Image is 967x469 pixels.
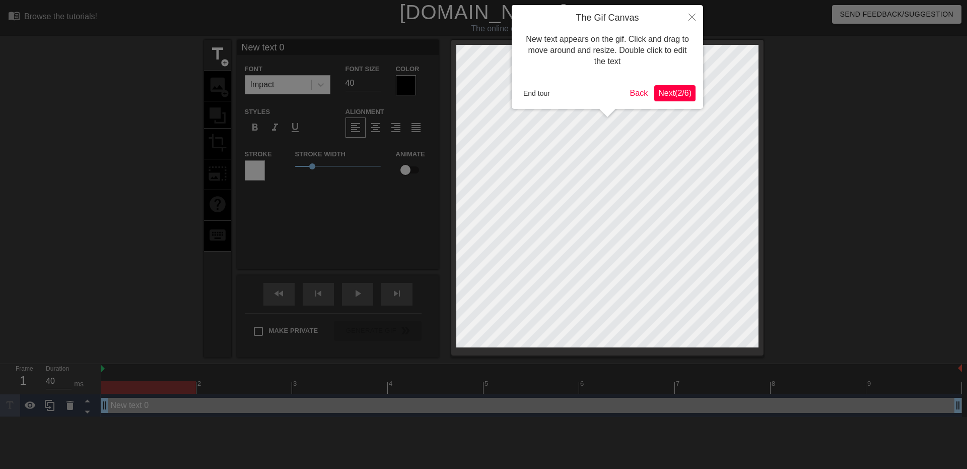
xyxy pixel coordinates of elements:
[350,122,362,134] span: format_align_left
[98,399,110,412] span: drag_handle
[396,64,420,74] label: Color
[832,5,961,24] button: Send Feedback/Suggestion
[16,372,31,390] div: 1
[346,64,380,74] label: Font Size
[346,107,384,117] label: Alignment
[867,379,873,389] div: 9
[485,379,490,389] div: 5
[221,58,229,67] span: add_circle
[293,379,299,389] div: 3
[681,5,703,28] button: Close
[245,107,270,117] label: Styles
[352,287,364,300] span: play_arrow
[74,379,84,389] div: ms
[269,326,318,336] span: Make Private
[208,44,227,64] span: title
[273,287,285,300] span: fast_rewind
[370,122,382,134] span: format_align_center
[519,86,554,101] button: End tour
[245,149,272,159] label: Stroke
[676,379,681,389] div: 7
[327,23,685,35] div: The online gif editor
[249,122,261,134] span: format_bold
[580,379,586,389] div: 6
[410,122,422,134] span: format_align_justify
[250,79,274,91] div: Impact
[840,8,953,21] span: Send Feedback/Suggestion
[389,379,394,389] div: 4
[197,379,203,389] div: 2
[952,399,964,412] span: drag_handle
[626,85,652,101] button: Back
[269,122,281,134] span: format_italic
[519,13,696,24] h4: The Gif Canvas
[519,24,696,78] div: New text appears on the gif. Click and drag to move around and resize. Double click to edit the text
[24,12,97,21] div: Browse the tutorials!
[390,122,402,134] span: format_align_right
[658,89,692,97] span: Next ( 2 / 6 )
[295,149,346,159] label: Stroke Width
[391,287,403,300] span: skip_next
[654,85,696,101] button: Next
[399,1,567,23] a: [DOMAIN_NAME]
[289,122,301,134] span: format_underline
[245,64,262,74] label: Font
[8,10,20,22] span: menu_book
[772,379,777,389] div: 8
[396,149,425,159] label: Animate
[8,10,97,25] a: Browse the tutorials!
[8,364,38,393] div: Frame
[312,287,324,300] span: skip_previous
[46,366,69,372] label: Duration
[958,364,962,372] img: bound-end.png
